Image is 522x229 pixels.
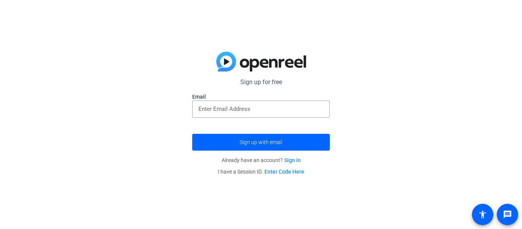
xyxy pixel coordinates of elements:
button: Sign up with email [192,134,330,151]
input: Enter Email Address [198,104,324,114]
img: blue-gradient.svg [216,52,306,71]
mat-icon: accessibility [478,210,487,219]
a: Enter Code Here [264,169,304,175]
mat-icon: message [503,210,512,219]
p: Sign up for free [192,78,330,87]
span: Already have an account? [222,157,301,163]
label: Email [192,93,330,101]
span: I have a Session ID. [218,169,304,175]
a: Sign in [284,157,301,163]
